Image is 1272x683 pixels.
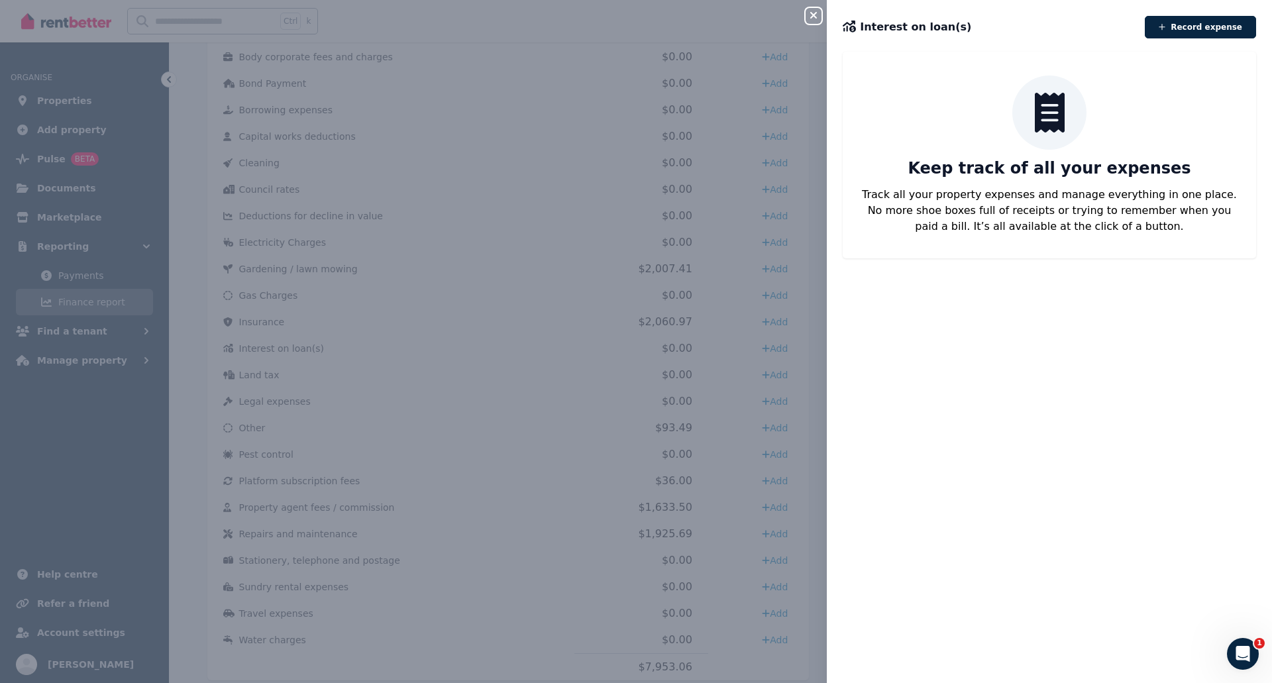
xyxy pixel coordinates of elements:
p: Keep track of all your expenses [908,158,1191,179]
p: Track all your property expenses and manage everything in one place. No more shoe boxes full of r... [856,187,1243,235]
span: 1 [1254,638,1265,649]
button: Record expense [1145,16,1256,38]
span: Interest on loan(s) [860,19,971,35]
iframe: Intercom live chat [1227,638,1259,670]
